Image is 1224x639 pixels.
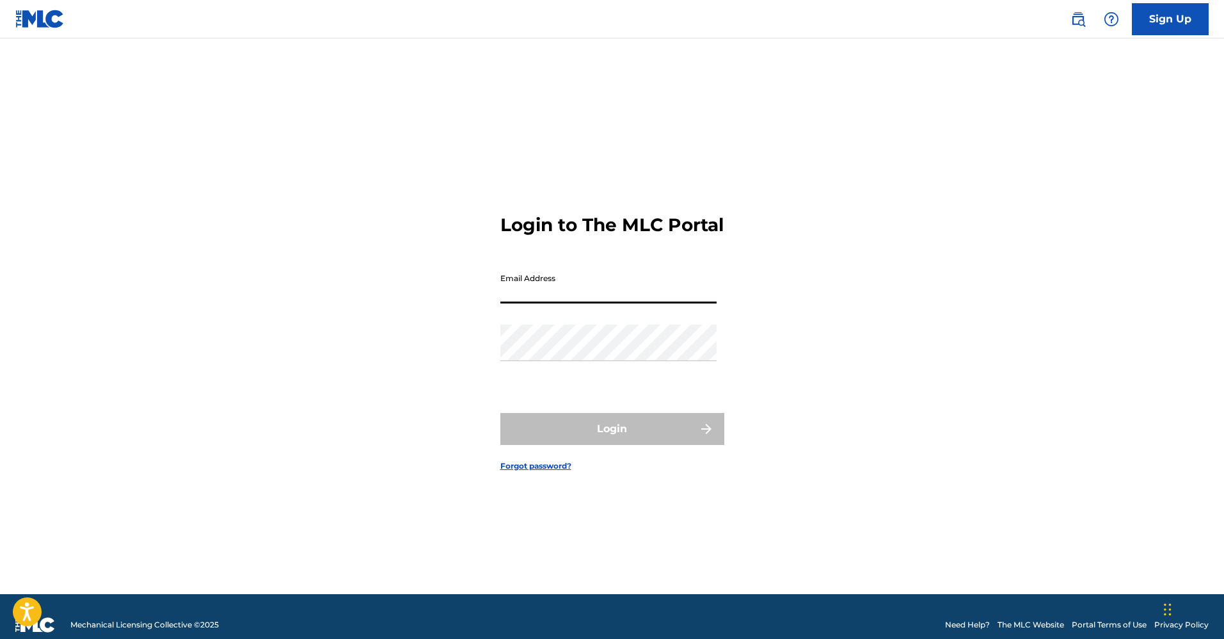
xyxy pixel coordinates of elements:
[15,617,55,633] img: logo
[1132,3,1209,35] a: Sign Up
[1160,578,1224,639] iframe: Chat Widget
[1104,12,1119,27] img: help
[1154,619,1209,631] a: Privacy Policy
[1072,619,1147,631] a: Portal Terms of Use
[500,214,724,236] h3: Login to The MLC Portal
[997,619,1064,631] a: The MLC Website
[1099,6,1124,32] div: Help
[1070,12,1086,27] img: search
[500,460,571,472] a: Forgot password?
[70,619,219,631] span: Mechanical Licensing Collective © 2025
[1065,6,1091,32] a: Public Search
[15,10,65,28] img: MLC Logo
[1164,590,1172,629] div: Drag
[945,619,990,631] a: Need Help?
